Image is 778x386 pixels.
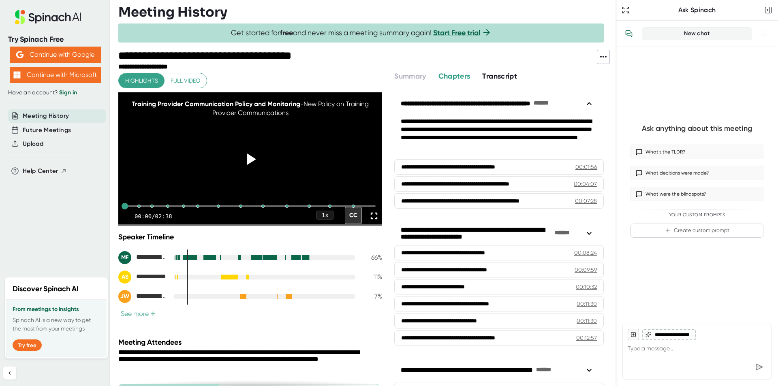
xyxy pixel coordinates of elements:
p: Spinach AI is a new way to get the most from your meetings [13,316,100,333]
span: Full video [171,76,200,86]
div: Melody Freeman [118,251,167,264]
button: Help Center [23,166,67,176]
div: Ask anything about this meeting [642,124,752,133]
span: Training Provider Communication Policy and Monitoring [132,100,300,108]
button: What’s the TLDR? [631,145,763,159]
div: 00:04:07 [574,180,597,188]
img: Aehbyd4JwY73AAAAAElFTkSuQmCC [16,51,24,58]
div: 00:10:32 [576,283,597,291]
h2: Discover Spinach AI [13,284,79,294]
div: 00:08:24 [574,249,597,257]
button: What were the blindspots? [631,187,763,201]
div: Ask Spinach [631,6,763,14]
div: Meeting Attendees [118,338,384,347]
div: 11 % [362,273,382,281]
span: Get started for and never miss a meeting summary again! [231,28,492,38]
div: Adrian Smith [118,271,167,284]
button: Summary [394,71,426,82]
button: Chapters [438,71,470,82]
div: 00:11:30 [577,300,597,308]
div: Have an account? [8,89,102,96]
button: Meeting History [23,111,69,121]
div: JW [118,290,131,303]
button: Highlights [119,73,165,88]
div: MF [118,251,131,264]
button: What decisions were made? [631,166,763,180]
button: Full video [164,73,207,88]
button: Create custom prompt [631,224,763,238]
button: Try free [13,339,42,351]
div: Your Custom Prompts [631,212,763,218]
button: Upload [23,139,43,149]
span: Summary [394,72,426,81]
div: Jamal Whitlow [118,290,167,303]
div: Try Spinach Free [8,35,102,44]
span: Transcript [482,72,517,81]
button: See more+ [118,309,158,318]
div: Send message [752,360,766,374]
button: Continue with Google [10,47,101,63]
div: New chat [647,30,747,37]
span: Help Center [23,166,58,176]
a: Sign in [59,89,77,96]
b: free [280,28,293,37]
div: 00:12:57 [576,334,597,342]
div: - New Policy on Training Provider Communications [132,100,369,118]
button: View conversation history [621,26,637,42]
button: Close conversation sidebar [763,4,774,16]
div: Speaker Timeline [118,232,382,241]
h3: From meetings to insights [13,306,100,313]
div: CC [345,207,362,224]
span: + [150,311,156,317]
button: Continue with Microsoft [10,67,101,83]
button: Future Meetings [23,126,71,135]
div: 00:11:30 [577,317,597,325]
span: Highlights [125,76,158,86]
div: 7 % [362,292,382,300]
h3: Meeting History [118,4,227,20]
div: AS [118,271,131,284]
div: 66 % [362,254,382,261]
div: 00:09:59 [575,266,597,274]
div: 00:01:56 [575,163,597,171]
div: 00:07:28 [575,197,597,205]
div: 1 x [316,211,333,220]
button: Transcript [482,71,517,82]
a: Start Free trial [433,28,480,37]
div: 00:00 / 02:38 [135,213,172,220]
span: Chapters [438,72,470,81]
button: Expand to Ask Spinach page [620,4,631,16]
